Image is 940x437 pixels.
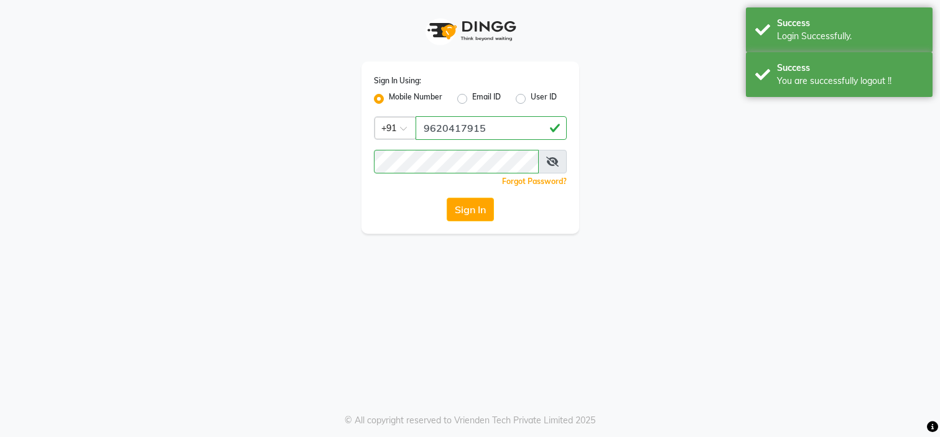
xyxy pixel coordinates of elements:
[472,91,501,106] label: Email ID
[374,75,421,86] label: Sign In Using:
[502,177,567,186] a: Forgot Password?
[531,91,557,106] label: User ID
[416,116,567,140] input: Username
[777,17,923,30] div: Success
[777,75,923,88] div: You are successfully logout !!
[777,62,923,75] div: Success
[374,150,539,173] input: Username
[389,91,442,106] label: Mobile Number
[447,198,494,221] button: Sign In
[421,12,520,49] img: logo1.svg
[777,30,923,43] div: Login Successfully.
